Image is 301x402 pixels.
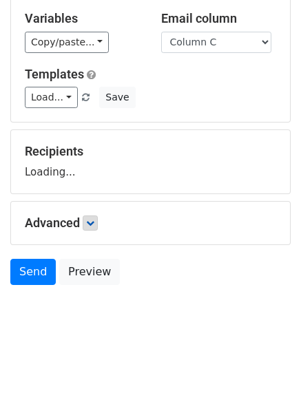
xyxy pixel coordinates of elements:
[25,215,276,231] h5: Advanced
[25,67,84,81] a: Templates
[25,32,109,53] a: Copy/paste...
[25,11,141,26] h5: Variables
[99,87,135,108] button: Save
[25,144,276,180] div: Loading...
[10,259,56,285] a: Send
[161,11,277,26] h5: Email column
[59,259,120,285] a: Preview
[25,144,276,159] h5: Recipients
[232,336,301,402] iframe: Chat Widget
[25,87,78,108] a: Load...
